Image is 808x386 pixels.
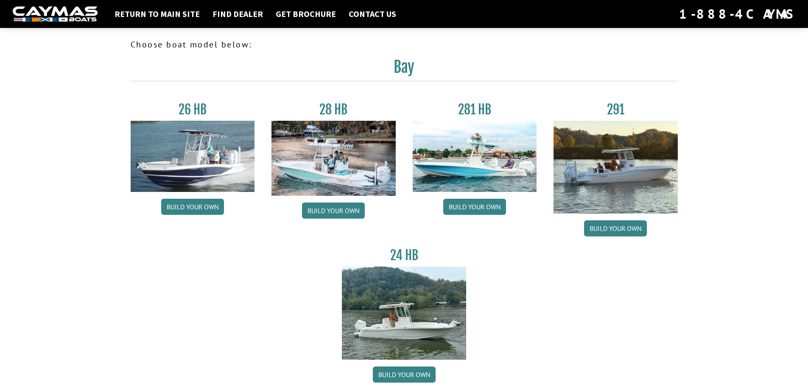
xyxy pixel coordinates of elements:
a: Build your own [443,199,506,215]
img: 28_hb_thumbnail_for_caymas_connect.jpg [271,121,396,196]
img: 26_new_photo_resized.jpg [131,121,255,192]
h3: 28 HB [271,102,396,117]
h2: Bay [131,58,678,81]
img: 24_HB_thumbnail.jpg [342,267,466,359]
img: white-logo-c9c8dbefe5ff5ceceb0f0178aa75bf4bb51f6bca0971e226c86eb53dfe498488.png [13,6,98,22]
h3: 24 HB [342,247,466,263]
div: 1-888-4CAYMAS [679,5,795,23]
a: Get Brochure [271,8,340,19]
a: Build your own [302,203,365,219]
h3: 291 [554,102,678,117]
a: Build your own [161,199,224,215]
a: Build your own [584,220,647,236]
img: 291_Thumbnail.jpg [554,121,678,214]
h3: 26 HB [131,102,255,117]
a: Contact Us [344,8,400,19]
h3: 281 HB [413,102,537,117]
a: Build your own [373,367,436,383]
a: Find Dealer [208,8,267,19]
p: Choose boat model below: [131,38,678,51]
img: 28-hb-twin.jpg [413,121,537,192]
a: Return to main site [110,8,204,19]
